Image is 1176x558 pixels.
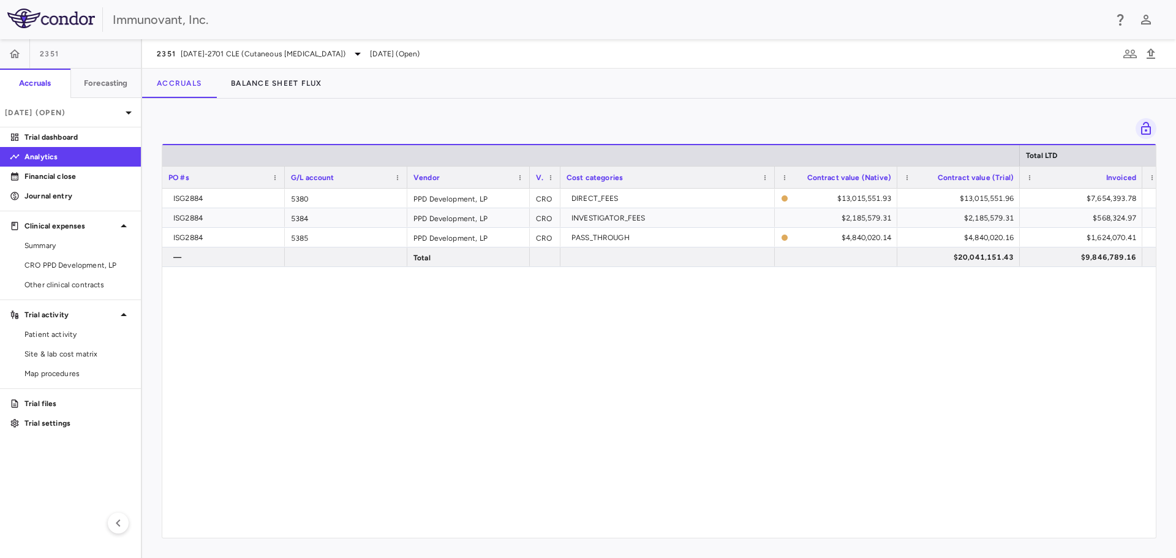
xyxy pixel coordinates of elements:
div: PPD Development, LP [407,189,530,208]
div: $568,324.97 [1031,208,1136,228]
button: Balance Sheet Flux [216,69,337,98]
p: Analytics [24,151,131,162]
span: Invoiced [1106,173,1136,182]
span: Cost categories [567,173,623,182]
span: Vendor [413,173,440,182]
p: Clinical expenses [24,221,116,232]
span: The contract record and uploaded budget values do not match. Please review the contract record an... [781,228,891,246]
div: — [173,247,279,267]
div: $4,840,020.14 [793,228,891,247]
div: $2,185,579.31 [786,208,891,228]
span: The contract record and uploaded budget values do not match. Please review the contract record an... [781,189,891,207]
span: 2351 [157,49,176,59]
div: $4,840,020.16 [908,228,1014,247]
div: PPD Development, LP [407,228,530,247]
span: Lock grid [1131,118,1156,139]
div: PASS_THROUGH [571,228,769,247]
div: DIRECT_FEES [571,189,769,208]
span: Total LTD [1026,151,1057,160]
div: $13,015,551.93 [793,189,891,208]
div: Total [407,247,530,266]
button: Accruals [142,69,216,98]
h6: Accruals [19,78,51,89]
p: Journal entry [24,190,131,202]
div: CRO [530,228,560,247]
span: CRO PPD Development, LP [24,260,131,271]
h6: Forecasting [84,78,128,89]
div: $2,185,579.31 [908,208,1014,228]
span: Other clinical contracts [24,279,131,290]
span: Map procedures [24,368,131,379]
div: $1,624,070.41 [1031,228,1136,247]
div: $9,846,789.16 [1031,247,1136,267]
p: Trial settings [24,418,131,429]
span: Vendor type [536,173,543,182]
p: Trial dashboard [24,132,131,143]
div: 5385 [285,228,407,247]
div: $13,015,551.96 [908,189,1014,208]
span: Patient activity [24,329,131,340]
img: logo-full-SnFGN8VE.png [7,9,95,28]
div: CRO [530,208,560,227]
div: Immunovant, Inc. [113,10,1105,29]
div: CRO [530,189,560,208]
div: $20,041,151.43 [908,247,1014,267]
span: Contract value (Trial) [938,173,1014,182]
p: Trial files [24,398,131,409]
span: PO #s [168,173,189,182]
span: Site & lab cost matrix [24,349,131,360]
div: INVESTIGATOR_FEES [571,208,769,228]
p: [DATE] (Open) [5,107,121,118]
div: $7,654,393.78 [1031,189,1136,208]
div: 5384 [285,208,407,227]
span: [DATE] (Open) [370,48,420,59]
span: 2351 [40,49,59,59]
div: ISG2884 [173,228,279,247]
span: G/L account [291,173,334,182]
div: PPD Development, LP [407,208,530,227]
span: Summary [24,240,131,251]
span: [DATE]-2701 CLE (Cutaneous [MEDICAL_DATA]) [181,48,345,59]
p: Trial activity [24,309,116,320]
div: 5380 [285,189,407,208]
span: Contract value (Native) [807,173,891,182]
p: Financial close [24,171,131,182]
div: ISG2884 [173,189,279,208]
div: ISG2884 [173,208,279,228]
